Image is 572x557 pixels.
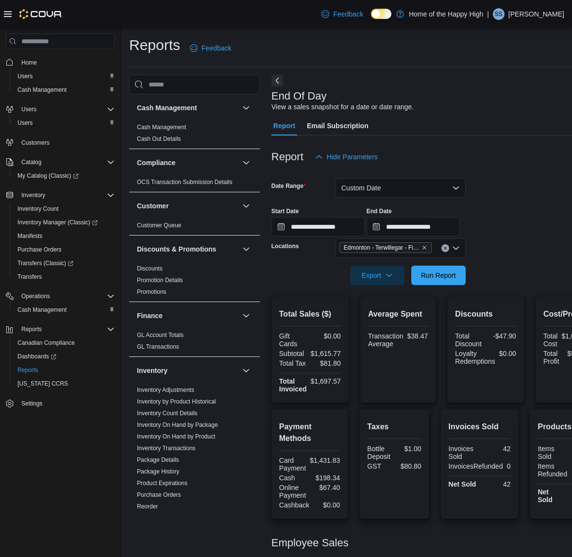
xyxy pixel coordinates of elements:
span: Customers [17,136,115,149]
button: Customer [240,200,252,212]
div: $198.34 [312,474,340,482]
a: Cash Management [14,84,70,96]
button: Finance [240,310,252,321]
span: Edmonton - Terwillegar - Fire & Flower [344,243,420,253]
div: $80.80 [396,462,421,470]
button: Transfers [10,270,118,284]
button: Purchase Orders [10,243,118,256]
span: Purchase Orders [17,246,62,253]
button: Users [10,69,118,83]
a: Inventory Count [14,203,63,215]
button: Hide Parameters [311,147,382,167]
label: Locations [271,242,299,250]
a: Purchase Orders [14,244,66,255]
a: Promotions [137,288,167,295]
strong: Total Invoiced [279,377,307,393]
h3: Compliance [137,158,175,168]
a: Cash Management [137,124,186,131]
span: Transfers (Classic) [17,259,73,267]
span: Users [14,117,115,129]
span: Settings [17,397,115,409]
button: Catalog [17,156,45,168]
input: Press the down key to open a popover containing a calendar. [367,217,460,236]
span: Customer Queue [137,221,181,229]
a: Inventory On Hand by Product [137,433,215,440]
span: Hide Parameters [327,152,378,162]
button: Cash Management [240,102,252,114]
a: Inventory Transactions [137,445,196,452]
div: Bottle Deposit [367,445,392,460]
a: Package History [137,468,179,475]
span: Operations [17,290,115,302]
div: Transaction Average [368,332,404,348]
button: Run Report [411,266,466,285]
span: Reorder [137,503,158,510]
span: Customers [21,139,50,147]
div: View a sales snapshot for a date or date range. [271,102,414,112]
span: Inventory Count [14,203,115,215]
span: Transfers [14,271,115,283]
a: Inventory Count Details [137,410,198,417]
button: Manifests [10,229,118,243]
a: [US_STATE] CCRS [14,378,72,389]
a: Canadian Compliance [14,337,79,349]
span: Cash Management [14,304,115,316]
span: Discounts [137,265,163,272]
button: Inventory [17,189,49,201]
span: Run Report [421,270,456,280]
a: Package Details [137,456,179,463]
span: Transfers (Classic) [14,257,115,269]
div: $81.80 [312,359,341,367]
div: Sajjad Syed [493,8,505,20]
input: Dark Mode [371,9,391,19]
div: Total Tax [279,359,308,367]
span: Cash Out Details [137,135,181,143]
a: Feedback [318,4,367,24]
button: [US_STATE] CCRS [10,377,118,390]
a: GL Transactions [137,343,179,350]
a: Inventory by Product Historical [137,398,216,405]
span: Promotion Details [137,276,183,284]
div: $1.00 [396,445,421,453]
a: Inventory Manager (Classic) [10,216,118,229]
div: $67.40 [312,484,340,491]
a: Transfers (Classic) [10,256,118,270]
div: Online Payment [279,484,308,499]
div: Cash [279,474,308,482]
p: [PERSON_NAME] [508,8,564,20]
strong: Net Sold [449,480,476,488]
span: Package History [137,468,179,475]
span: Purchase Orders [137,491,181,499]
button: Compliance [137,158,238,168]
a: Product Expirations [137,480,187,487]
span: Home [21,59,37,67]
span: Inventory [21,191,45,199]
span: Home [17,56,115,68]
a: GL Account Totals [137,332,184,338]
div: $1,431.83 [310,456,340,464]
div: Finance [129,329,260,356]
span: Inventory Adjustments [137,386,194,394]
span: Inventory On Hand by Product [137,433,215,440]
a: Users [14,117,36,129]
button: Customer [137,201,238,211]
span: Reports [17,323,115,335]
nav: Complex example [6,51,115,436]
button: Cash Management [137,103,238,113]
a: Home [17,57,41,68]
span: Inventory by Product Historical [137,398,216,405]
div: Cashback [279,501,309,509]
button: Users [10,116,118,130]
div: -$47.90 [488,332,516,340]
a: Customers [17,137,53,149]
span: Inventory Manager (Classic) [17,219,98,226]
span: Users [21,105,36,113]
span: Manifests [14,230,115,242]
span: Cash Management [14,84,115,96]
div: Cash Management [129,121,260,149]
span: Settings [21,400,42,407]
h2: Discounts [455,308,516,320]
a: My Catalog (Classic) [14,170,83,182]
span: Export [356,266,399,285]
h3: Finance [137,311,163,321]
